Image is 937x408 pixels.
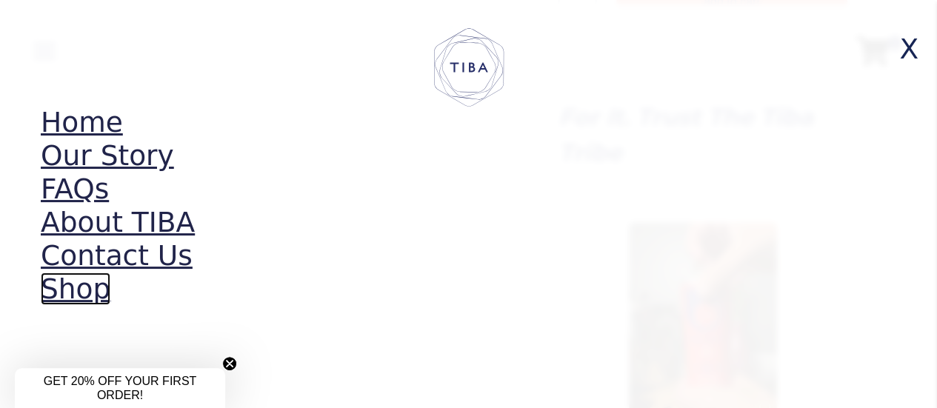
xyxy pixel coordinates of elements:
button: Close teaser [222,356,237,371]
a: FAQs [41,173,109,205]
a: Home [41,106,123,138]
a: Contact Us [41,239,193,272]
span: X [890,26,928,73]
span: GET 20% OFF YOUR FIRST ORDER! [44,375,197,401]
a: Shop [41,272,110,305]
a: About TIBA [41,206,195,238]
a: Our Story [41,139,174,172]
div: GET 20% OFF YOUR FIRST ORDER!Close teaser [15,368,225,408]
